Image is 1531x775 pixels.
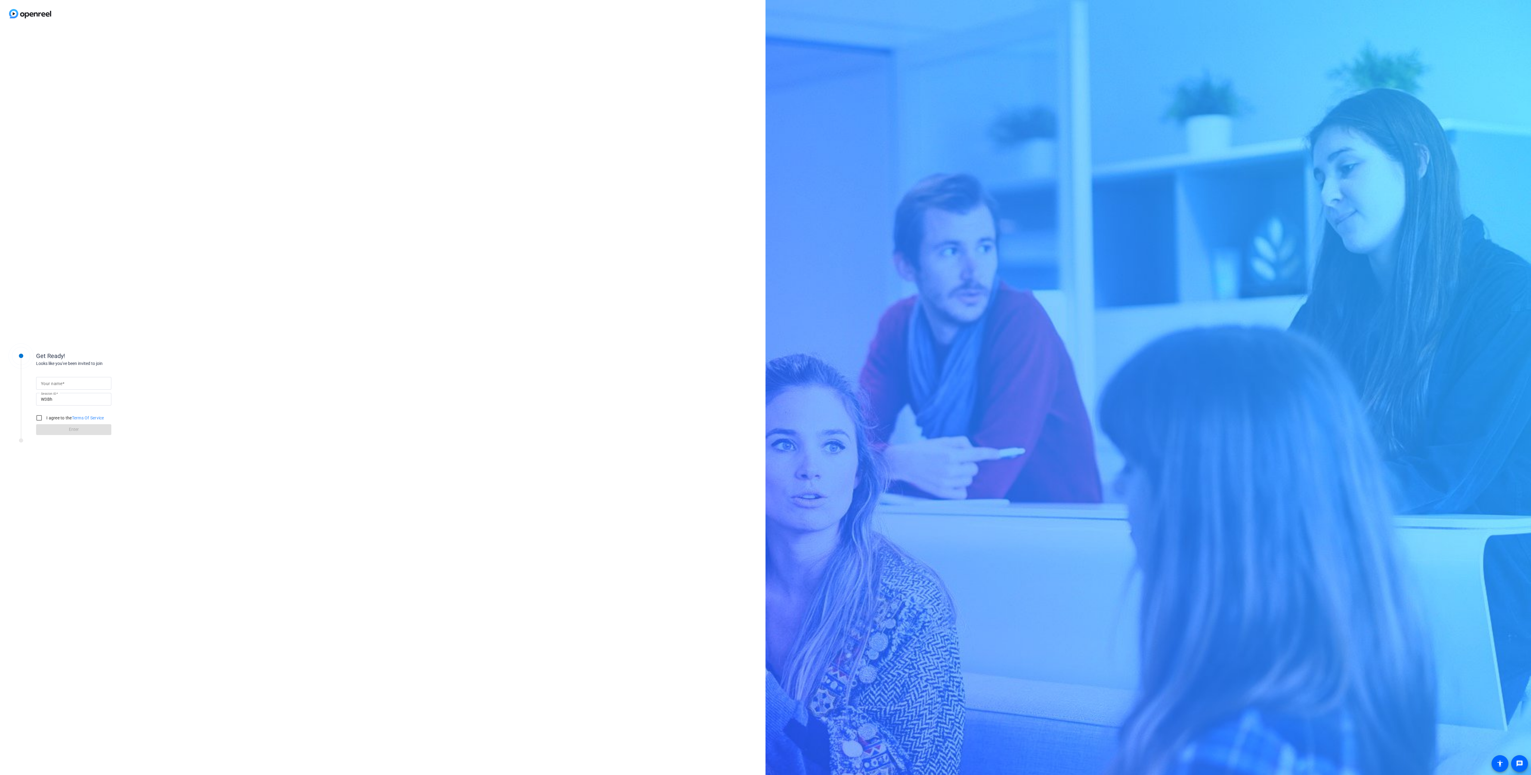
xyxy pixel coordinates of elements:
a: Terms Of Service [72,415,104,420]
div: Looks like you've been invited to join [36,360,156,367]
mat-label: Your name [41,381,62,386]
div: Get Ready! [36,351,156,360]
mat-icon: accessibility [1496,760,1504,767]
mat-label: Session ID [41,392,56,395]
mat-icon: message [1516,760,1523,767]
label: I agree to the [45,415,104,421]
